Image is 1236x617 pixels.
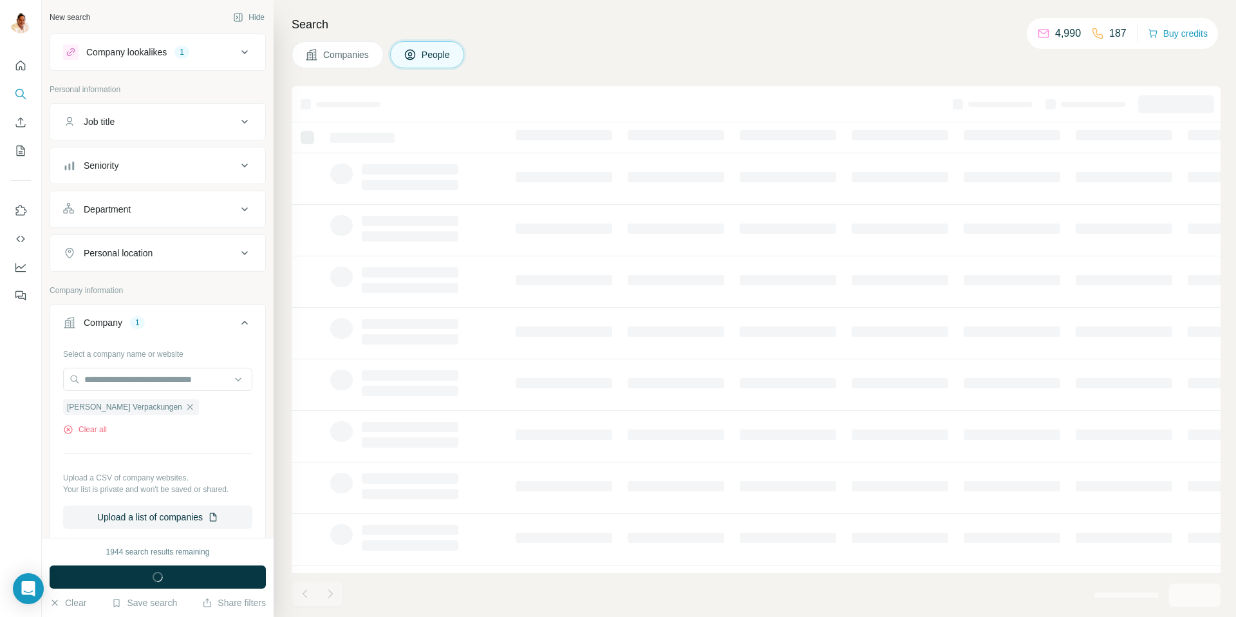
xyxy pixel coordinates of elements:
div: Open Intercom Messenger [13,573,44,604]
button: Hide [224,8,274,27]
div: New search [50,12,90,23]
div: Department [84,203,131,216]
button: Clear [50,596,86,609]
button: My lists [10,139,31,162]
button: Feedback [10,284,31,307]
button: Company1 [50,307,265,343]
div: 1 [130,317,145,328]
div: Select a company name or website [63,343,252,360]
button: Personal location [50,238,265,269]
div: Job title [84,115,115,128]
button: Enrich CSV [10,111,31,134]
div: 1944 search results remaining [106,546,210,558]
button: Department [50,194,265,225]
button: Save search [111,596,177,609]
button: Clear all [63,424,107,435]
button: Quick start [10,54,31,77]
h4: Search [292,15,1221,33]
button: Job title [50,106,265,137]
p: 4,990 [1055,26,1081,41]
button: Dashboard [10,256,31,279]
button: Share filters [202,596,266,609]
button: Seniority [50,150,265,181]
div: 1 [174,46,189,58]
button: Search [10,82,31,106]
img: Avatar [10,13,31,33]
button: Use Surfe API [10,227,31,251]
span: People [422,48,451,61]
button: Use Surfe on LinkedIn [10,199,31,222]
div: Personal location [84,247,153,260]
button: Company lookalikes1 [50,37,265,68]
span: [PERSON_NAME] Verpackungen [67,401,182,413]
div: Company lookalikes [86,46,167,59]
button: Upload a list of companies [63,506,252,529]
p: Your list is private and won't be saved or shared. [63,484,252,495]
p: Personal information [50,84,266,95]
span: Companies [323,48,370,61]
p: 187 [1109,26,1127,41]
p: Upload a CSV of company websites. [63,472,252,484]
button: Buy credits [1148,24,1208,43]
p: Company information [50,285,266,296]
div: Seniority [84,159,118,172]
div: Company [84,316,122,329]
